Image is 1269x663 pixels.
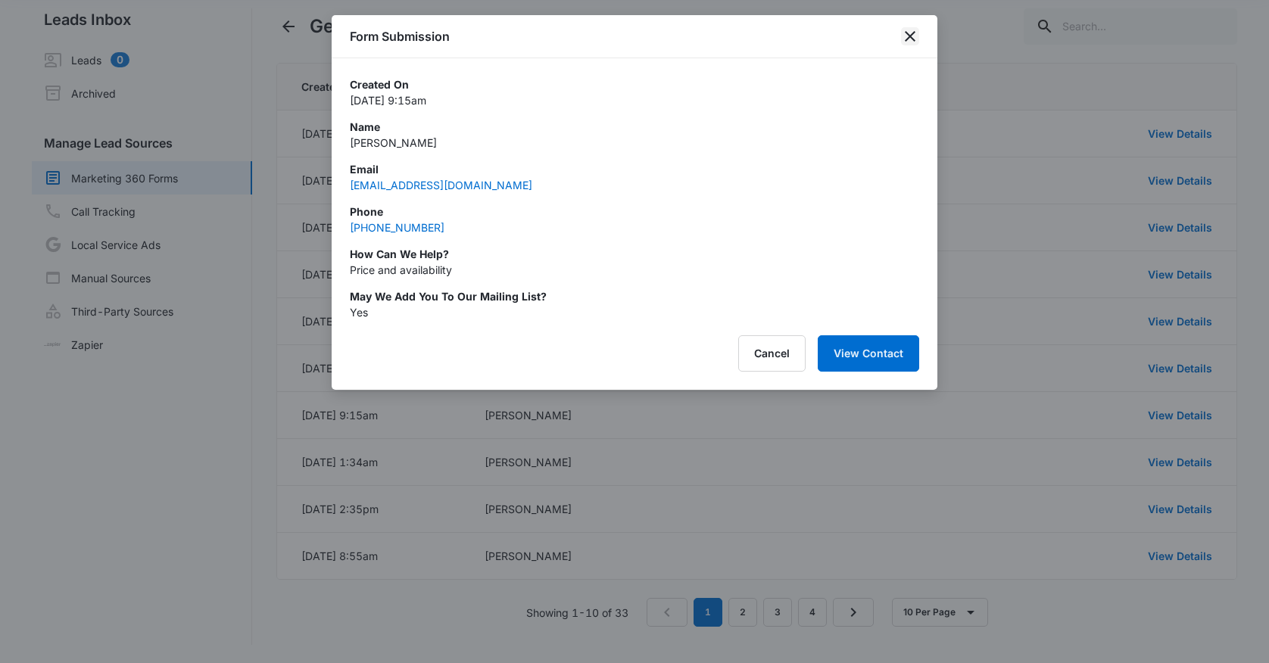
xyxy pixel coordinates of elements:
p: [DATE] 9:15am [350,92,919,108]
p: [PERSON_NAME] [350,135,919,151]
button: View Contact [818,335,919,372]
button: Cancel [738,335,806,372]
p: Email [350,161,919,177]
p: Created On [350,76,919,92]
button: close [901,27,919,45]
p: Phone [350,204,919,219]
p: Price and availability [350,262,919,278]
p: May we add you to our mailing list? [350,288,919,304]
h1: Form Submission [350,27,450,45]
p: How can we help? [350,246,919,262]
a: [PHONE_NUMBER] [350,221,444,234]
a: [EMAIL_ADDRESS][DOMAIN_NAME] [350,179,532,191]
p: Yes [350,304,919,320]
p: Name [350,119,919,135]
